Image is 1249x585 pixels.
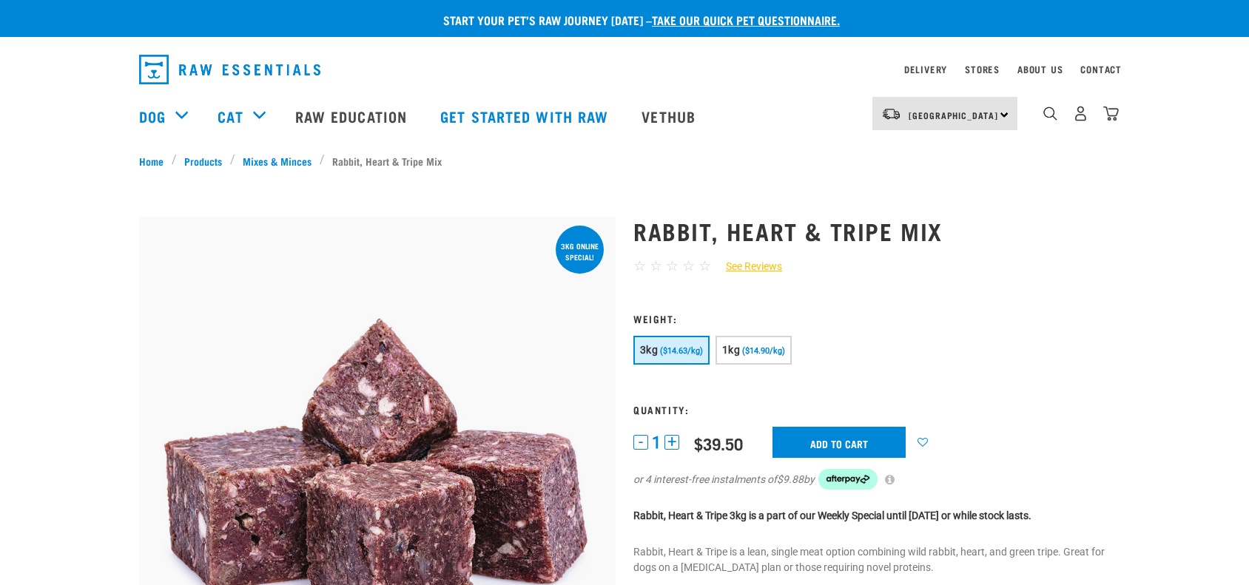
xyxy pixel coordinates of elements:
img: home-icon-1@2x.png [1043,106,1057,121]
span: ☆ [682,257,695,274]
span: ☆ [633,257,646,274]
a: Home [139,153,172,169]
button: 1kg ($14.90/kg) [716,336,792,365]
h3: Quantity: [633,404,1110,415]
span: ($14.90/kg) [742,346,785,356]
img: user.png [1073,106,1088,121]
a: Raw Education [280,87,425,146]
strong: Rabbit, Heart & Tripe 3kg is a part of our Weekly Special until [DATE] or while stock lasts. [633,510,1031,521]
img: Afterpay [818,469,878,490]
span: ($14.63/kg) [660,346,703,356]
span: ☆ [666,257,679,274]
span: 1kg [722,344,740,356]
button: - [633,435,648,450]
a: See Reviews [711,259,782,274]
a: Contact [1080,67,1122,72]
input: Add to cart [772,427,906,458]
h3: Weight: [633,313,1110,324]
span: ☆ [698,257,711,274]
span: ☆ [650,257,662,274]
span: 3kg [640,344,658,356]
a: Delivery [904,67,947,72]
a: Dog [139,105,166,127]
div: or 4 interest-free instalments of by [633,469,1110,490]
nav: dropdown navigation [127,49,1122,90]
div: $39.50 [694,434,743,453]
a: Stores [965,67,1000,72]
a: Cat [218,105,243,127]
nav: breadcrumbs [139,153,1110,169]
span: 1 [652,435,661,450]
img: Raw Essentials Logo [139,55,320,84]
p: Rabbit, Heart & Tripe is a lean, single meat option combining wild rabbit, heart, and green tripe... [633,544,1110,575]
img: home-icon@2x.png [1103,106,1119,121]
a: take our quick pet questionnaire. [652,16,840,23]
a: About Us [1017,67,1063,72]
span: $9.88 [777,472,804,487]
h1: Rabbit, Heart & Tripe Mix [633,217,1110,244]
button: 3kg ($14.63/kg) [633,336,710,365]
a: Mixes & Minces [235,153,320,169]
a: Vethub [627,87,714,146]
span: [GEOGRAPHIC_DATA] [909,112,998,118]
a: Products [177,153,230,169]
a: Get started with Raw [425,87,627,146]
button: + [664,435,679,450]
img: van-moving.png [881,107,901,121]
